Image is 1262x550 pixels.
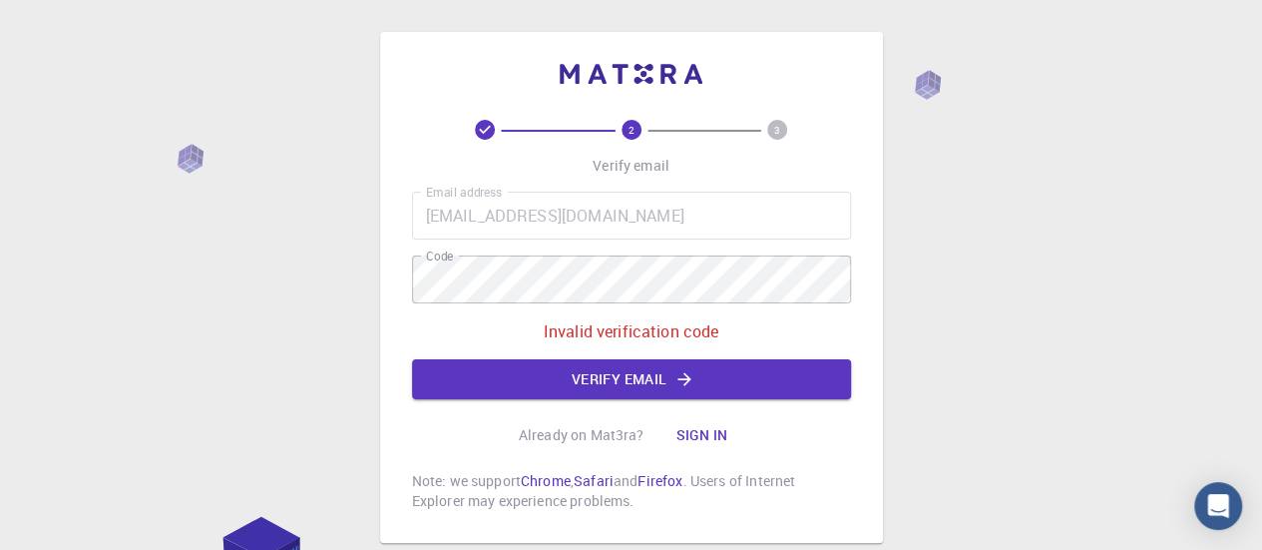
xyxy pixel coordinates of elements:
[426,184,502,201] label: Email address
[629,123,634,137] text: 2
[593,156,669,176] p: Verify email
[774,123,780,137] text: 3
[521,471,571,490] a: Chrome
[412,471,851,511] p: Note: we support , and . Users of Internet Explorer may experience problems.
[637,471,682,490] a: Firefox
[574,471,614,490] a: Safari
[519,425,644,445] p: Already on Mat3ra?
[1194,482,1242,530] div: Open Intercom Messenger
[659,415,743,455] button: Sign in
[412,359,851,399] button: Verify email
[544,319,719,343] p: Invalid verification code
[426,248,453,265] label: Code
